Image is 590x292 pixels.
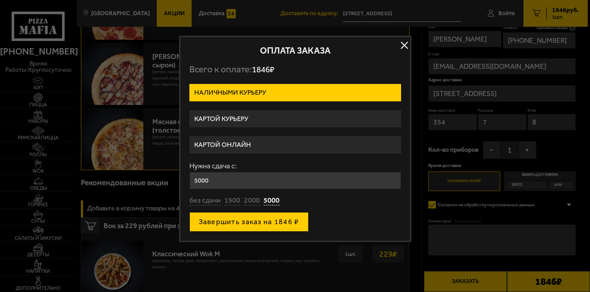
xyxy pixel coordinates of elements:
span: 1846 ₽ [252,64,274,75]
button: 2000 [244,196,260,206]
label: Картой онлайн [189,136,401,154]
label: Наличными курьеру [189,84,401,101]
label: Картой курьеру [189,110,401,128]
label: Нужна сдача с: [189,163,401,170]
button: без сдачи [189,196,221,206]
p: Всего к оплате: [189,64,401,75]
button: 1900 [224,196,240,206]
h2: Оплата заказа [189,46,401,55]
button: 5000 [264,196,280,206]
button: Завершить заказ на 1846 ₽ [189,212,309,232]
